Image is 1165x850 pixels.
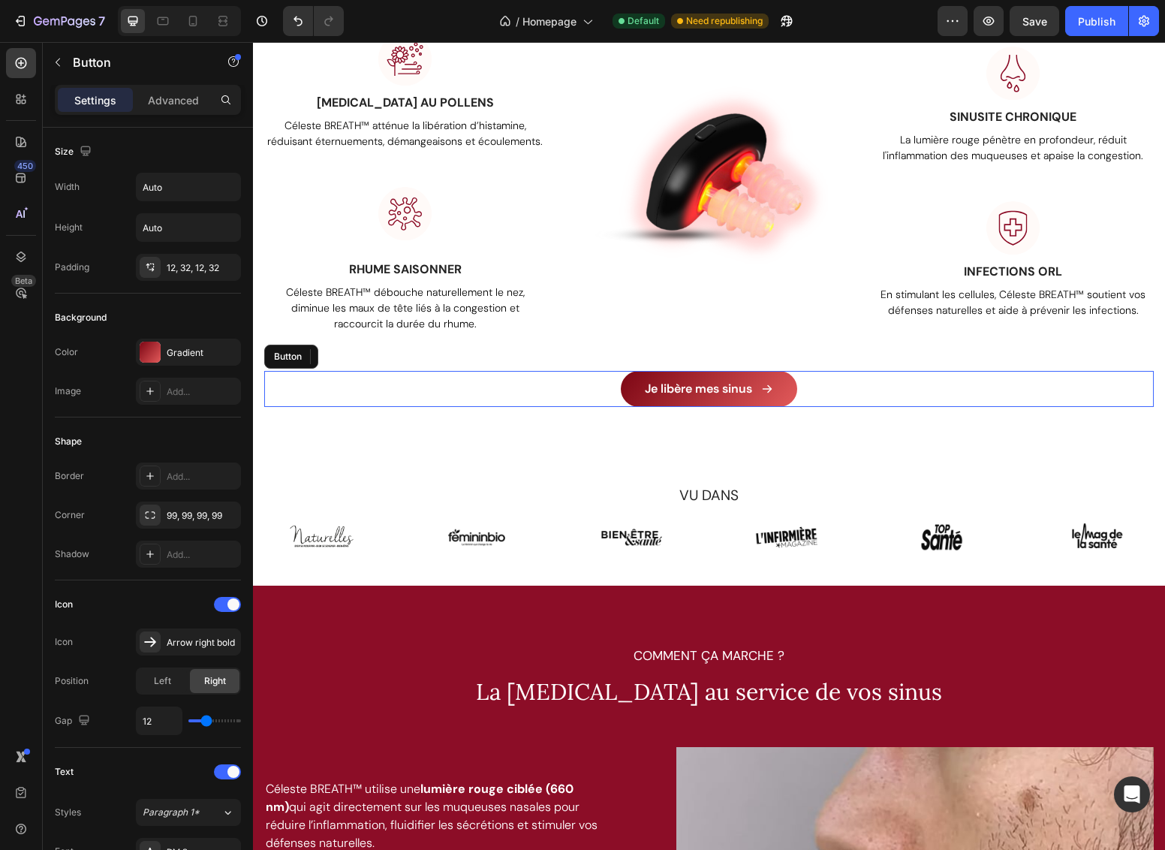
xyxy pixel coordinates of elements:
strong: lumière rouge ciblée (660 nm) [13,739,321,773]
div: Rich Text Editor. Editing area: main [619,219,901,240]
div: Text [55,765,74,779]
span: Homepage [522,14,576,29]
p: Rhume SAISONNER [13,219,291,237]
span: Céleste BREATH™ atténue la libération d’histamine, réduisant éternuements, démangeaisons et écoul... [14,77,290,106]
p: 7 [98,12,105,30]
div: Beta [11,275,36,287]
div: Add... [167,548,237,562]
span: Default [628,14,659,28]
p: Sinusite chronique [621,66,899,84]
a: Je libère mes sinus [368,329,544,365]
span: Need republishing [686,14,763,28]
img: gempages_583461901552321368-e9193fbb-1e0a-4d2a-82a9-3d8b92df1daf.png [656,471,721,520]
img: gempages_583461901552321368-4b813b16-2869-4790-aa14-cd2f9bf08cef.svg [122,145,182,205]
div: Icon [55,635,73,649]
div: Rich Text Editor. Editing area: main [11,217,293,238]
div: Size [55,142,95,162]
p: Settings [74,92,116,108]
div: Gap [55,711,93,731]
div: Add... [167,385,237,399]
div: Corner [55,508,85,522]
div: Arrow right bold [167,636,237,650]
span: Paragraph 1* [143,806,200,819]
img: gempages_583461901552321368-6d7f14fb-e6f5-4ffc-a18a-afbf2c93c7bd.svg [730,5,790,65]
div: 99, 99, 99, 99 [167,509,237,523]
span: / [516,14,519,29]
input: Auto [137,173,240,200]
img: gempages_583461901552321368-460705bf-9d34-49d9-b223-08a065b78fb6.png [191,471,257,520]
span: Céleste BREATH™ débouche naturellement le nez, diminue les maux de tête liés à la congestion et r... [33,243,272,288]
div: 450 [14,160,36,172]
span: Left [154,674,171,688]
img: gempages_583461901552321368-011c7dab-1c58-4eff-8822-9c928eab5a1f.png [36,480,101,510]
input: Auto [137,707,182,734]
div: Border [55,469,84,483]
div: Position [55,674,89,688]
div: Publish [1078,14,1115,29]
p: VU DANS [2,445,911,463]
div: Shadow [55,547,89,561]
input: Auto [137,214,240,241]
div: Undo/Redo [283,6,344,36]
div: Shape [55,435,82,448]
p: INFECTIONS ORL [621,221,899,239]
div: Styles [55,806,81,819]
p: Je libère mes sinus [392,338,499,356]
button: Publish [1065,6,1128,36]
span: La [MEDICAL_DATA] au service de vos sinus [223,635,689,664]
p: Advanced [148,92,199,108]
div: Color [55,345,78,359]
div: Open Intercom Messenger [1114,776,1150,812]
p: [MEDICAL_DATA] AU POLLENS [13,52,291,70]
div: Gradient [167,346,237,360]
img: gempages_583461901552321368-49d70b35-fc8b-46e8-a89a-b7d852a707e1.png [811,471,877,520]
img: gempages_583461901552321368-69596857-d7e3-41fb-92a2-6b16c4bbeff3.png [501,471,567,520]
div: Background [55,311,107,324]
button: Paragraph 1* [136,799,241,826]
div: Width [55,180,80,194]
span: Right [204,674,226,688]
span: COMMENT ÇA MARCHE ? [381,605,531,622]
div: Padding [55,261,89,274]
div: 12, 32, 12, 32 [167,261,237,275]
div: Add... [167,470,237,484]
div: Height [55,221,83,234]
div: Image [55,384,81,398]
iframe: Design area [253,42,1165,850]
span: Save [1022,15,1047,28]
div: Button [18,308,52,321]
button: Save [1010,6,1059,36]
span: Céleste BREATH™ utilise une qui agit directement sur les muqueuses nasales pour réduire l’inflamm... [13,739,345,809]
p: Button [73,53,200,71]
img: gempages_583461901552321368-030c2b9e-1e92-41e0-9d4d-0327d63bfbc4.png [346,471,411,520]
span: La lumière rouge pénètre en profondeur, réduit l'inflammation des muqueuses et apaise la congestion. [630,91,890,120]
button: 7 [6,6,112,36]
span: En stimulant les cellules, Céleste BREATH™ soutient vos défenses naturelles et aide à prévenir le... [628,246,893,275]
div: Icon [55,598,73,611]
img: gempages_583461901552321368-ad8a29cb-711b-4197-b19e-f7e6deeff10f.svg [730,159,790,219]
